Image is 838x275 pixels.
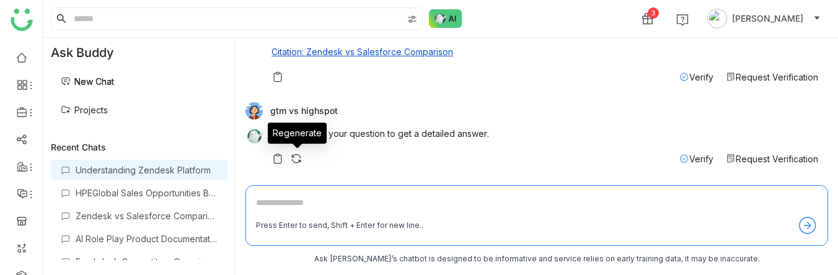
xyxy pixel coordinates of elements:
[689,154,713,164] span: Verify
[268,123,327,144] div: Regenerate
[429,9,462,28] img: ask-buddy-normal.svg
[245,253,828,265] div: Ask [PERSON_NAME]’s chatbot is designed to be informative and service relies on early training da...
[245,102,818,120] div: gtm vs highspot
[271,127,818,140] p: Please refine your question to get a detailed answer.
[43,38,235,68] div: Ask Buddy
[76,234,218,244] div: AI Role Play Product Documentation
[676,14,689,26] img: help.svg
[271,71,284,83] img: copy-askbuddy.svg
[732,12,803,25] span: [PERSON_NAME]
[11,9,33,31] img: logo
[76,188,218,198] div: HPEGlobal Sales Opportunities Boost
[290,152,302,165] img: regenerate-askbuddy.svg
[407,14,417,24] img: search-type.svg
[61,105,108,115] a: Projects
[736,72,818,82] span: Request Verification
[736,154,818,164] span: Request Verification
[707,9,727,28] img: avatar
[705,9,823,28] button: [PERSON_NAME]
[51,142,227,152] div: Recent Chats
[271,46,453,57] a: Citation: Zendesk vs Salesforce Comparison
[61,76,114,87] a: New Chat
[256,220,423,232] div: Press Enter to send, Shift + Enter for new line..
[76,211,218,221] div: Zendesk vs Salesforce Comparison
[76,165,218,175] div: Understanding Zendesk Platform
[271,152,284,165] img: copy-askbuddy.svg
[689,72,713,82] span: Verify
[648,7,659,19] div: 3
[76,256,218,267] div: Freshdesk Competitors Overview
